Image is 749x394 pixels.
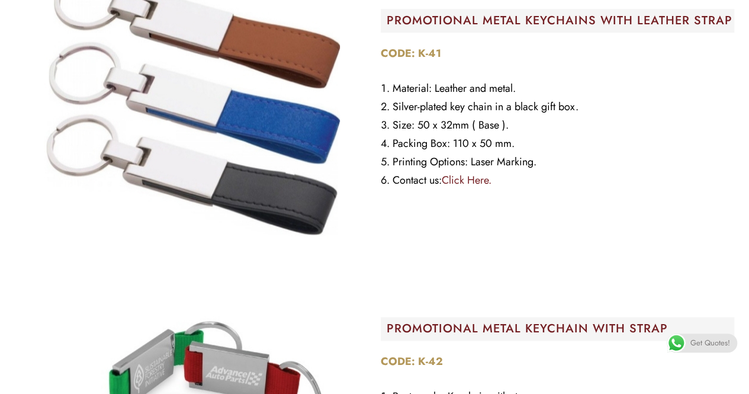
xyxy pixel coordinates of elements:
strong: CODE: K-42 [381,354,443,369]
strong: CODE: K-41 [381,46,441,61]
li: Contact us: [381,171,735,190]
li: Silver-plated key chain in a black gift box. [381,98,735,116]
li: Material: Leather and metal. [381,79,735,98]
span: Get Quotes! [690,334,730,353]
span: mm ( Base ) [452,117,506,133]
a: Click Here. [442,172,491,188]
li: Printing Options: Laser Marking. [381,153,735,171]
h2: PROMOTIONAL METAL KEYCHAIN WITH STRAP​ [387,323,735,335]
h2: PROMOTIONAL METAL KEYCHAINS WITH LEATHER STRAP​ [387,15,735,27]
li: Size: 50 x 32 . [381,116,735,134]
li: Packing Box: 110 x 50 mm. [381,134,735,153]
